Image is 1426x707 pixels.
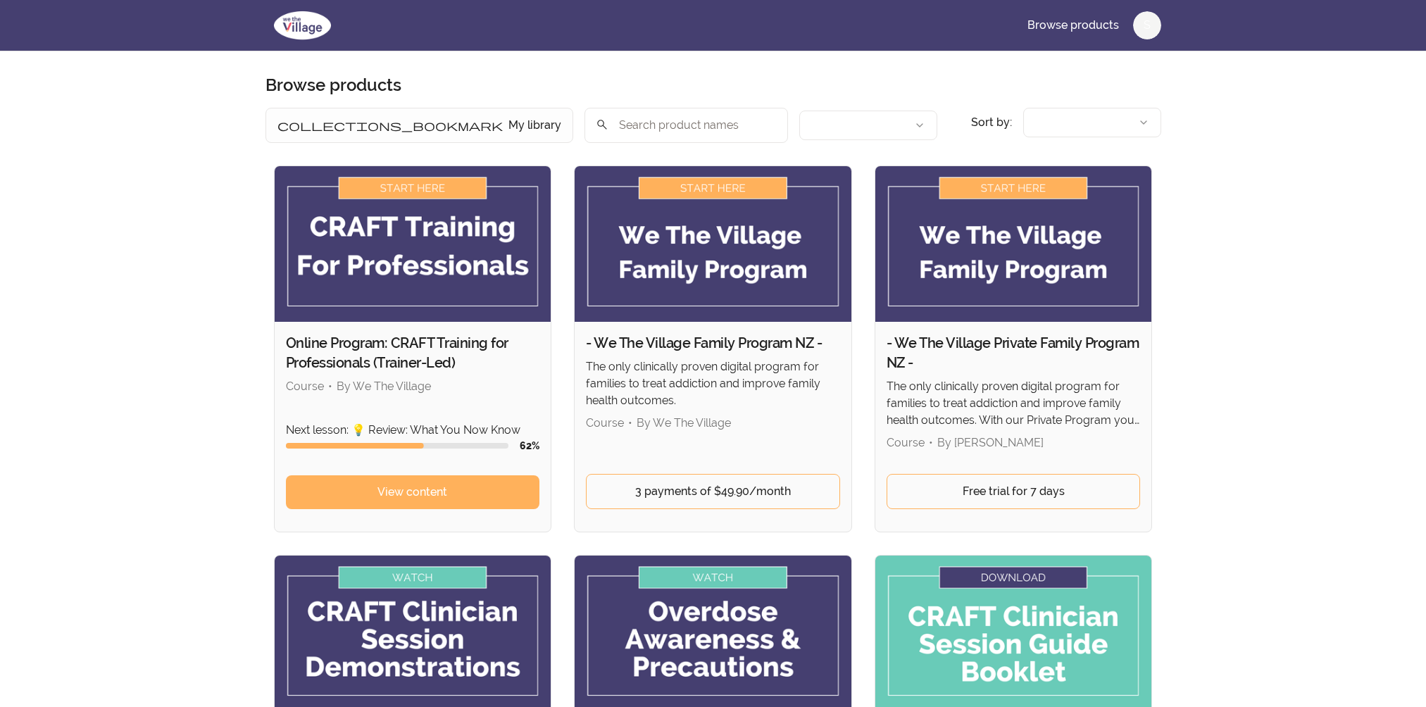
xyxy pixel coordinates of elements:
[586,416,624,430] span: Course
[799,111,937,140] button: Filter by author
[875,166,1152,322] img: Product image for - We The Village Private Family Program NZ -
[275,166,551,322] img: Product image for Online Program: CRAFT Training for Professionals (Trainer-Led)
[286,422,540,439] p: Next lesson: 💡 Review: What You Now Know
[286,333,540,373] h2: Online Program: CRAFT Training for Professionals (Trainer-Led)
[328,380,332,393] span: •
[377,484,447,501] span: View content
[971,115,1012,129] span: Sort by:
[286,475,540,509] a: View content
[586,358,840,409] p: The only clinically proven digital program for families to treat addiction and improve family hea...
[887,474,1141,509] a: Free trial for 7 days
[586,333,840,353] h2: - We The Village Family Program NZ -
[1023,108,1161,137] button: Product sort options
[575,166,851,322] img: Product image for - We The Village Family Program NZ -
[628,416,632,430] span: •
[937,436,1044,449] span: By [PERSON_NAME]
[586,474,840,509] a: 3 payments of $49.90/month
[265,108,573,143] button: Filter by My library
[929,436,933,449] span: •
[887,333,1141,373] h2: - We The Village Private Family Program NZ -
[286,443,509,449] div: Course progress
[596,115,608,134] span: search
[584,108,788,143] input: Search product names
[1016,8,1161,42] nav: Main
[887,378,1141,429] p: The only clinically proven digital program for families to treat addiction and improve family hea...
[1133,11,1161,39] button: S
[337,380,431,393] span: By We The Village
[1016,8,1130,42] a: Browse products
[277,117,503,134] span: collections_bookmark
[637,416,731,430] span: By We The Village
[265,74,401,96] h1: Browse products
[887,436,925,449] span: Course
[520,440,539,451] span: 62 %
[286,380,324,393] span: Course
[265,8,339,42] img: We The Village logo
